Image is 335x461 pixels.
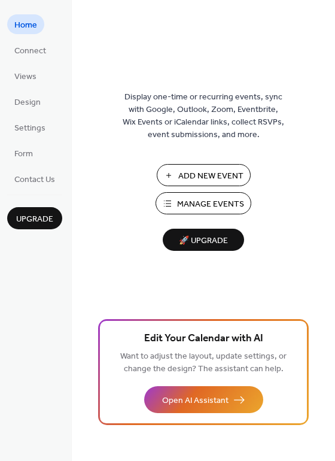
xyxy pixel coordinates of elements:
[7,117,53,137] a: Settings
[7,66,44,86] a: Views
[14,45,46,57] span: Connect
[7,207,62,229] button: Upgrade
[120,348,287,377] span: Want to adjust the layout, update settings, or change the design? The assistant can help.
[7,40,53,60] a: Connect
[144,330,263,347] span: Edit Your Calendar with AI
[14,71,36,83] span: Views
[163,229,244,251] button: 🚀 Upgrade
[7,14,44,34] a: Home
[156,192,251,214] button: Manage Events
[14,148,33,160] span: Form
[14,19,37,32] span: Home
[170,233,237,249] span: 🚀 Upgrade
[7,92,48,111] a: Design
[144,386,263,413] button: Open AI Assistant
[178,170,243,183] span: Add New Event
[7,169,62,189] a: Contact Us
[157,164,251,186] button: Add New Event
[14,174,55,186] span: Contact Us
[7,143,40,163] a: Form
[14,122,45,135] span: Settings
[16,213,53,226] span: Upgrade
[162,395,229,407] span: Open AI Assistant
[14,96,41,109] span: Design
[177,198,244,211] span: Manage Events
[123,91,284,141] span: Display one-time or recurring events, sync with Google, Outlook, Zoom, Eventbrite, Wix Events or ...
